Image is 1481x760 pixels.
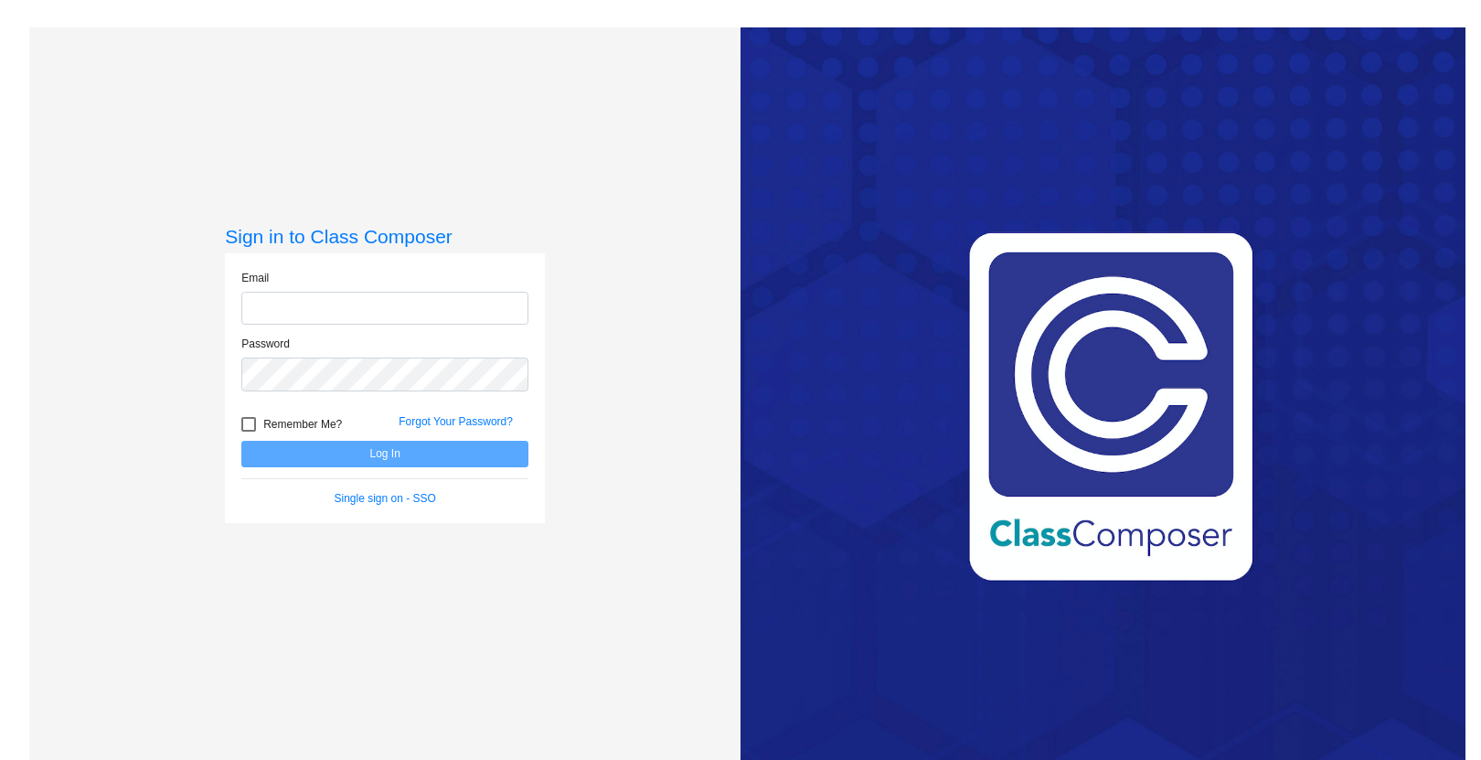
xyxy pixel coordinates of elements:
a: Forgot Your Password? [399,415,513,428]
label: Password [241,336,290,352]
label: Email [241,270,269,286]
a: Single sign on - SSO [335,492,436,505]
h3: Sign in to Class Composer [225,225,545,248]
span: Remember Me? [263,413,342,435]
button: Log In [241,441,528,467]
